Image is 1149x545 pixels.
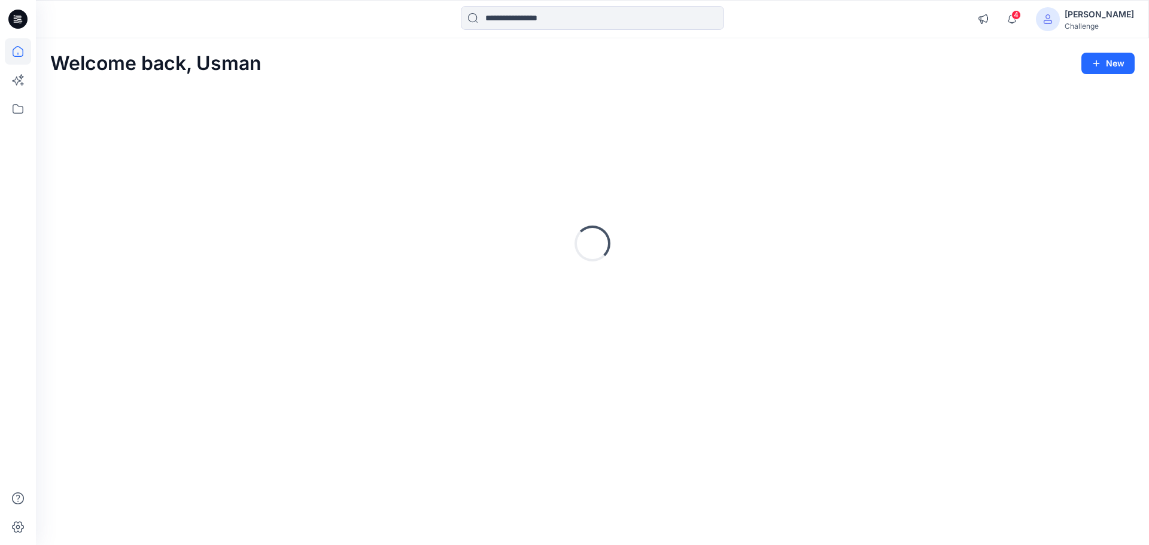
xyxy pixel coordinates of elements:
[1011,10,1021,20] span: 4
[1043,14,1053,24] svg: avatar
[50,53,262,75] h2: Welcome back, Usman
[1081,53,1135,74] button: New
[1065,7,1134,22] div: [PERSON_NAME]
[1065,22,1134,31] div: Challenge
